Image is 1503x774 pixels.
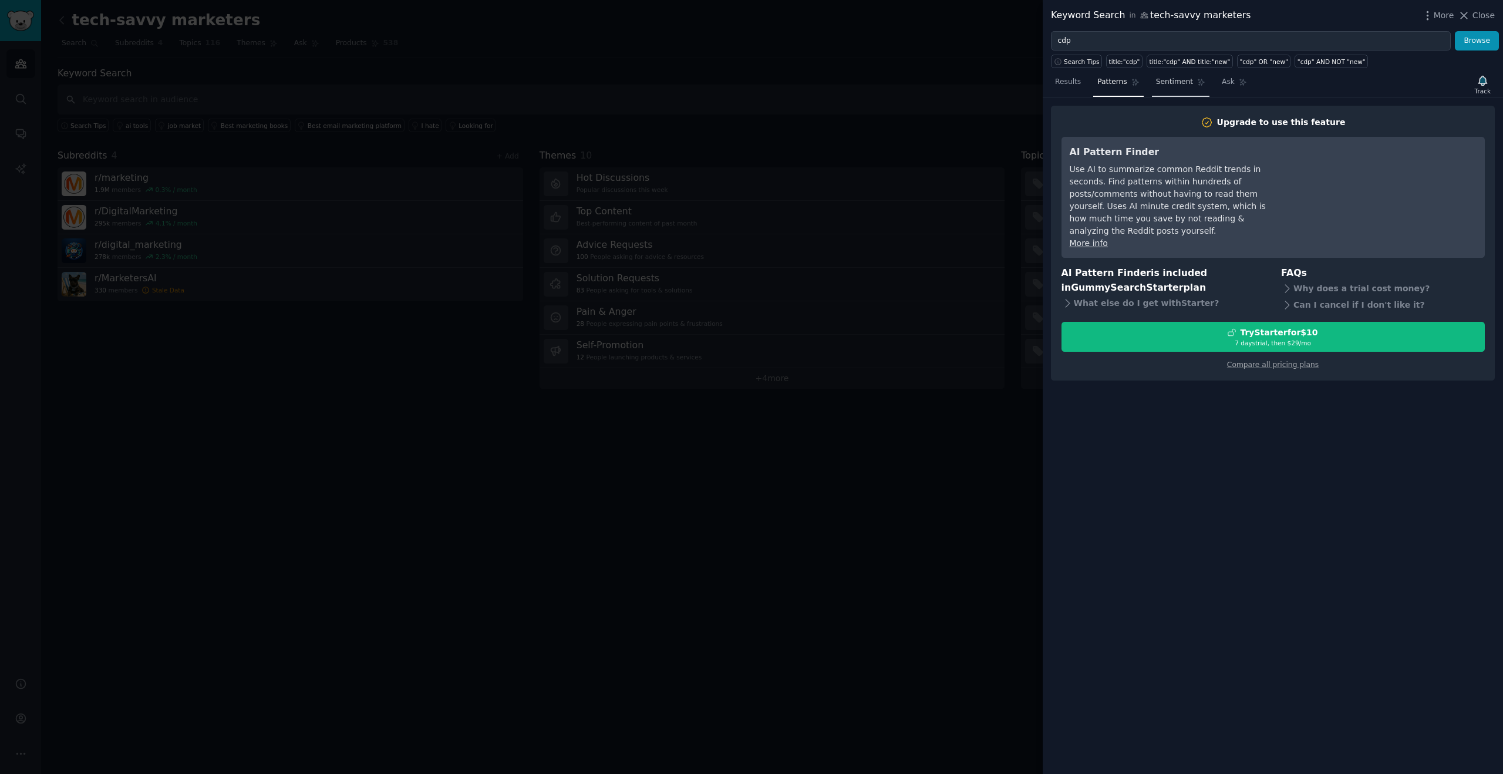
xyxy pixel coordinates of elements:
[1106,55,1143,68] a: title:"cdp"
[1051,31,1451,51] input: Try a keyword related to your business
[1281,266,1485,281] h3: FAQs
[1061,295,1265,311] div: What else do I get with Starter ?
[1061,322,1485,352] button: TryStarterfor$107 daystrial, then $29/mo
[1458,9,1495,22] button: Close
[1217,116,1346,129] div: Upgrade to use this feature
[1051,8,1251,23] div: Keyword Search tech-savvy marketers
[1240,327,1317,339] div: Try Starter for $10
[1281,297,1485,314] div: Can I cancel if I don't like it?
[1472,9,1495,22] span: Close
[1295,55,1368,68] a: "cdp" AND NOT "new"
[1152,73,1209,97] a: Sentiment
[1300,145,1477,233] iframe: YouTube video player
[1218,73,1251,97] a: Ask
[1475,87,1491,95] div: Track
[1064,58,1100,66] span: Search Tips
[1471,72,1495,97] button: Track
[1109,58,1140,66] div: title:"cdp"
[1062,339,1484,347] div: 7 days trial, then $ 29 /mo
[1156,77,1193,88] span: Sentiment
[1055,77,1081,88] span: Results
[1222,77,1235,88] span: Ask
[1061,266,1265,295] h3: AI Pattern Finder is included in plan
[1129,11,1135,21] span: in
[1093,73,1143,97] a: Patterns
[1070,238,1108,248] a: More info
[1149,58,1230,66] div: title:"cdp" AND title:"new"
[1421,9,1454,22] button: More
[1097,77,1127,88] span: Patterns
[1051,73,1085,97] a: Results
[1227,361,1319,369] a: Compare all pricing plans
[1434,9,1454,22] span: More
[1070,163,1284,237] div: Use AI to summarize common Reddit trends in seconds. Find patterns within hundreds of posts/comme...
[1237,55,1290,68] a: "cdp" OR "new"
[1071,282,1183,293] span: GummySearch Starter
[1281,281,1485,297] div: Why does a trial cost money?
[1070,145,1284,160] h3: AI Pattern Finder
[1298,58,1366,66] div: "cdp" AND NOT "new"
[1051,55,1102,68] button: Search Tips
[1147,55,1233,68] a: title:"cdp" AND title:"new"
[1239,58,1288,66] div: "cdp" OR "new"
[1455,31,1499,51] button: Browse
